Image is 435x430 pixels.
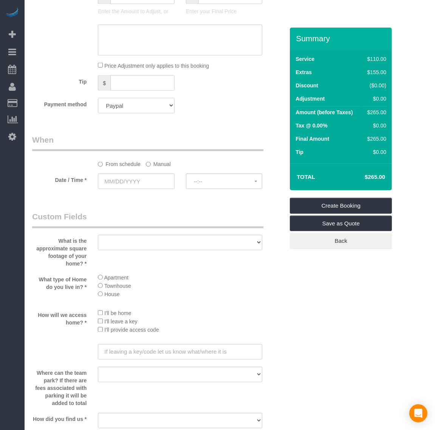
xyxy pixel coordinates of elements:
[98,162,103,167] input: From schedule
[364,122,386,129] div: $0.00
[26,174,92,184] label: Date / Time *
[290,198,392,214] a: Create Booking
[98,75,110,91] span: $
[104,283,131,289] span: Townhouse
[364,95,386,102] div: $0.00
[104,310,131,317] span: I'll be home
[297,174,315,180] strong: Total
[98,8,174,15] p: Enter the Amount to Adjust, or
[364,148,386,156] div: $0.00
[296,34,388,43] h3: Summary
[186,8,262,15] p: Enter your Final Price
[104,275,128,281] span: Apartment
[296,148,303,156] label: Tip
[296,95,325,102] label: Adjustment
[364,135,386,143] div: $265.00
[290,233,392,249] a: Back
[342,174,385,180] h4: $265.00
[296,82,318,89] label: Discount
[146,162,151,167] input: Manual
[32,211,263,228] legend: Custom Fields
[296,135,329,143] label: Final Amount
[290,216,392,231] a: Save as Quote
[26,367,92,407] label: Where can the team park? If there are fees associated with parking it will be added to total
[364,68,386,76] div: $155.00
[98,158,141,168] label: From schedule
[26,309,92,327] label: How will we access home? *
[296,55,314,63] label: Service
[296,68,312,76] label: Extras
[5,8,20,18] img: Automaid Logo
[26,98,92,108] label: Payment method
[32,134,263,151] legend: When
[104,319,138,325] span: I'll leave a key
[26,235,92,268] label: What is the approximate square footage of your home? *
[104,327,159,333] span: I'll provide access code
[26,75,92,85] label: Tip
[194,179,254,185] span: --:--
[409,404,427,422] div: Open Intercom Messenger
[146,158,171,168] label: Manual
[364,82,386,89] div: ($0.00)
[364,109,386,116] div: $265.00
[296,122,327,129] label: Tax @ 0.00%
[104,63,209,69] span: Price Adjustment only applies to this booking
[364,55,386,63] div: $110.00
[296,109,353,116] label: Amount (before Taxes)
[26,413,92,423] label: How did you find us *
[26,273,92,291] label: What type of Home do you live in? *
[186,174,262,189] button: --:--
[98,344,262,360] input: If leaving a key/code let us know what/where it is
[104,292,119,298] span: House
[98,174,174,189] input: MM/DD/YYYY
